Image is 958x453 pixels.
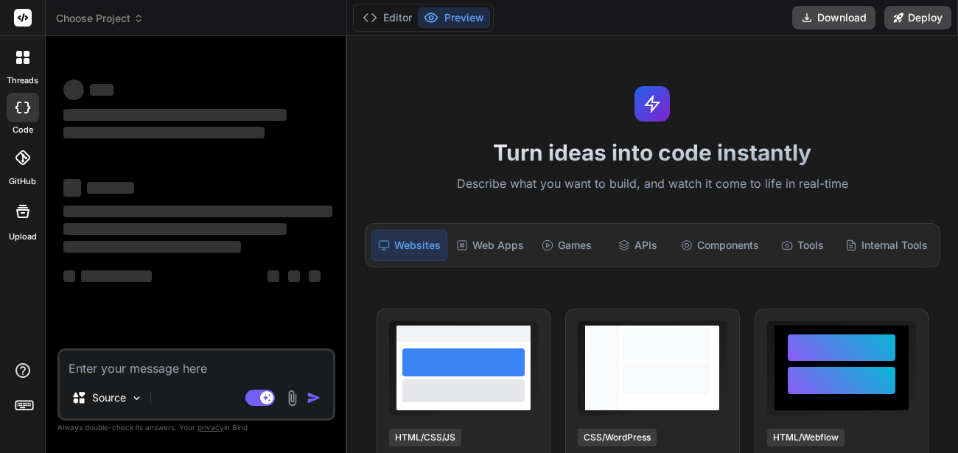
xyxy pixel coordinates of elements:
[839,230,934,261] div: Internal Tools
[288,270,300,282] span: ‌
[768,230,836,261] div: Tools
[268,270,279,282] span: ‌
[92,390,126,405] p: Source
[284,390,301,407] img: attachment
[675,230,765,261] div: Components
[63,206,332,217] span: ‌
[371,230,447,261] div: Websites
[356,139,949,166] h1: Turn ideas into code instantly
[578,429,657,446] div: CSS/WordPress
[533,230,601,261] div: Games
[604,230,672,261] div: APIs
[130,392,143,404] img: Pick Models
[63,270,75,282] span: ‌
[87,182,134,194] span: ‌
[9,175,36,188] label: GitHub
[63,179,81,197] span: ‌
[63,127,265,138] span: ‌
[63,241,241,253] span: ‌
[56,11,144,26] span: Choose Project
[63,223,287,235] span: ‌
[81,270,152,282] span: ‌
[307,390,321,405] img: icon
[309,270,321,282] span: ‌
[57,421,335,435] p: Always double-check its answers. Your in Bind
[90,84,113,96] span: ‌
[767,429,845,446] div: HTML/Webflow
[7,74,38,87] label: threads
[356,175,949,194] p: Describe what you want to build, and watch it come to life in real-time
[450,230,530,261] div: Web Apps
[9,231,37,243] label: Upload
[13,124,33,136] label: code
[792,6,875,29] button: Download
[63,80,84,100] span: ‌
[197,423,224,432] span: privacy
[389,429,461,446] div: HTML/CSS/JS
[884,6,951,29] button: Deploy
[418,7,490,28] button: Preview
[63,109,287,121] span: ‌
[357,7,418,28] button: Editor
